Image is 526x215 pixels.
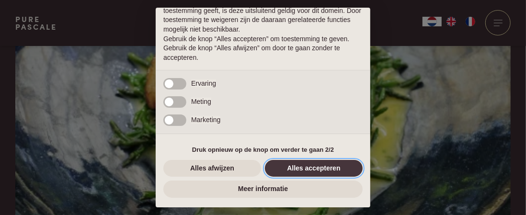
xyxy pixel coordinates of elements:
span: Marketing [191,116,220,124]
button: Meer informatie [163,181,363,198]
button: Alles afwijzen [163,160,261,177]
span: Ervaring [191,79,216,87]
p: Gebruik de knop “Alles accepteren” om toestemming te geven. Gebruik de knop “Alles afwijzen” om d... [163,34,363,63]
span: Meting [191,98,211,105]
button: Alles accepteren [265,160,363,177]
